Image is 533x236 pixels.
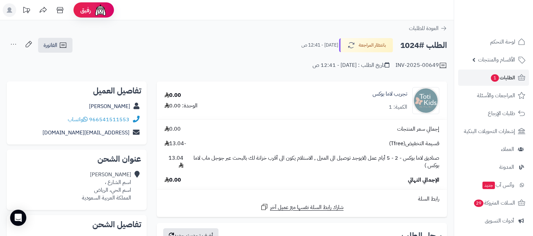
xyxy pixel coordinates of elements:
a: [PERSON_NAME] [89,102,130,110]
span: جديد [482,182,495,189]
span: شارك رابط السلة نفسها مع عميل آخر [270,204,344,211]
span: المراجعات والأسئلة [477,91,515,100]
a: [EMAIL_ADDRESS][DOMAIN_NAME] [42,129,129,137]
span: العملاء [501,145,514,154]
a: السلات المتروكة29 [458,195,529,211]
span: الفاتورة [43,41,57,49]
div: INV-2025-00649 [395,61,447,70]
a: إشعارات التحويلات البنكية [458,123,529,139]
span: الطلبات [490,73,515,82]
h2: تفاصيل الشحن [12,220,141,229]
span: -13.04 [165,140,186,148]
span: صناديق لاما بوكس - 2 - 5 أيام عمل (لايوجد توصيل الى المنزل , الاستلام يكون الى أقرب خزانة لك بالب... [190,154,439,170]
a: المراجعات والأسئلة [458,87,529,104]
span: 1 [491,74,499,82]
a: العودة للطلبات [409,24,447,32]
span: 0.00 [165,125,181,133]
div: Open Intercom Messenger [10,210,26,226]
span: المدونة [499,162,514,172]
div: 0.00 [165,91,181,99]
span: الأقسام والمنتجات [478,55,515,64]
h2: عنوان الشحن [12,155,141,163]
a: الفاتورة [38,38,72,53]
a: العملاء [458,141,529,157]
button: بانتظار المراجعة [339,38,393,52]
span: رفيق [80,6,91,14]
img: 1759466338-%D8%B4%D8%B9%D8%A7%D8%B1%20%D8%AA%D9%88%D8%AA%D9%8A%20%D9%83%D9%8A%D8%AF%D8%B2-90x90.png [413,87,439,114]
a: طلبات الإرجاع [458,105,529,122]
span: 0.00 [165,176,181,184]
h2: تفاصيل العميل [12,87,141,95]
a: أدوات التسويق [458,213,529,229]
a: الطلبات1 [458,70,529,86]
a: المدونة [458,159,529,175]
span: لوحة التحكم [490,37,515,47]
span: 13.04 [165,154,183,170]
span: إشعارات التحويلات البنكية [464,127,515,136]
span: السلات المتروكة [473,198,515,208]
div: تاريخ الطلب : [DATE] - 12:41 ص [313,61,389,69]
span: أدوات التسويق [485,216,514,226]
a: لوحة التحكم [458,34,529,50]
div: الكمية: 1 [389,103,407,111]
a: تجريب لاما بوكس [373,90,407,98]
img: ai-face.png [94,3,107,17]
small: [DATE] - 12:41 ص [301,42,338,49]
a: شارك رابط السلة نفسها مع عميل آخر [260,203,344,211]
h2: الطلب #1024 [400,38,447,52]
span: طلبات الإرجاع [488,109,515,118]
span: وآتس آب [482,180,514,190]
span: 29 [474,200,483,207]
span: العودة للطلبات [409,24,439,32]
span: قسيمة التخفيض(Tfree) [389,140,439,148]
div: [PERSON_NAME] اسم الشارع ، اسم الحي، الرياض المملكة العربية السعودية [82,171,131,202]
div: الوحدة: 0.00 [165,102,198,110]
span: الإجمالي النهائي [408,176,439,184]
a: تحديثات المنصة [18,3,35,19]
img: logo-2.png [487,19,527,33]
a: وآتس آبجديد [458,177,529,193]
a: واتساب [68,115,88,124]
span: إجمالي سعر المنتجات [397,125,439,133]
div: رابط السلة [159,195,444,203]
a: 966541511553 [89,115,129,124]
